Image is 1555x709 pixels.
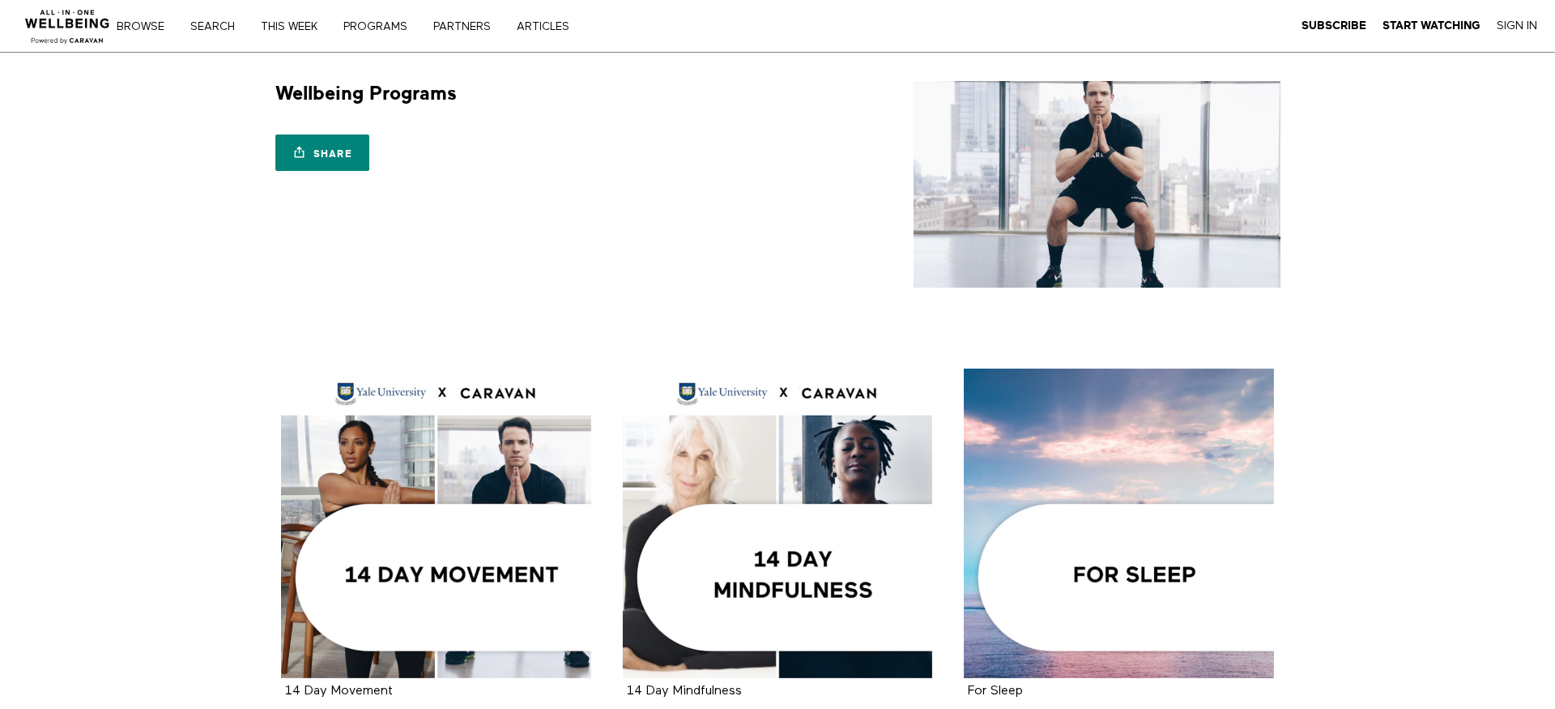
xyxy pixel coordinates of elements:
a: THIS WEEK [255,21,334,32]
a: Search [185,21,252,32]
a: 14 Day Movement [285,685,393,697]
h1: Wellbeing Programs [275,81,457,106]
a: ARTICLES [511,21,586,32]
img: Wellbeing Programs [914,81,1280,288]
a: Sign In [1497,19,1537,33]
a: 14 Day Movement [281,369,591,679]
a: PROGRAMS [338,21,424,32]
strong: Subscribe [1302,19,1366,32]
a: 14 Day Mindfulness [623,369,933,679]
a: Start Watching [1382,19,1480,33]
a: For Sleep [968,685,1023,697]
nav: Primary [128,18,603,34]
a: For Sleep [964,369,1274,679]
a: Browse [111,21,181,32]
a: 14 Day Mindfulness [627,685,742,697]
a: Subscribe [1302,19,1366,33]
a: Share [275,135,369,171]
strong: Start Watching [1382,19,1480,32]
a: PARTNERS [428,21,508,32]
